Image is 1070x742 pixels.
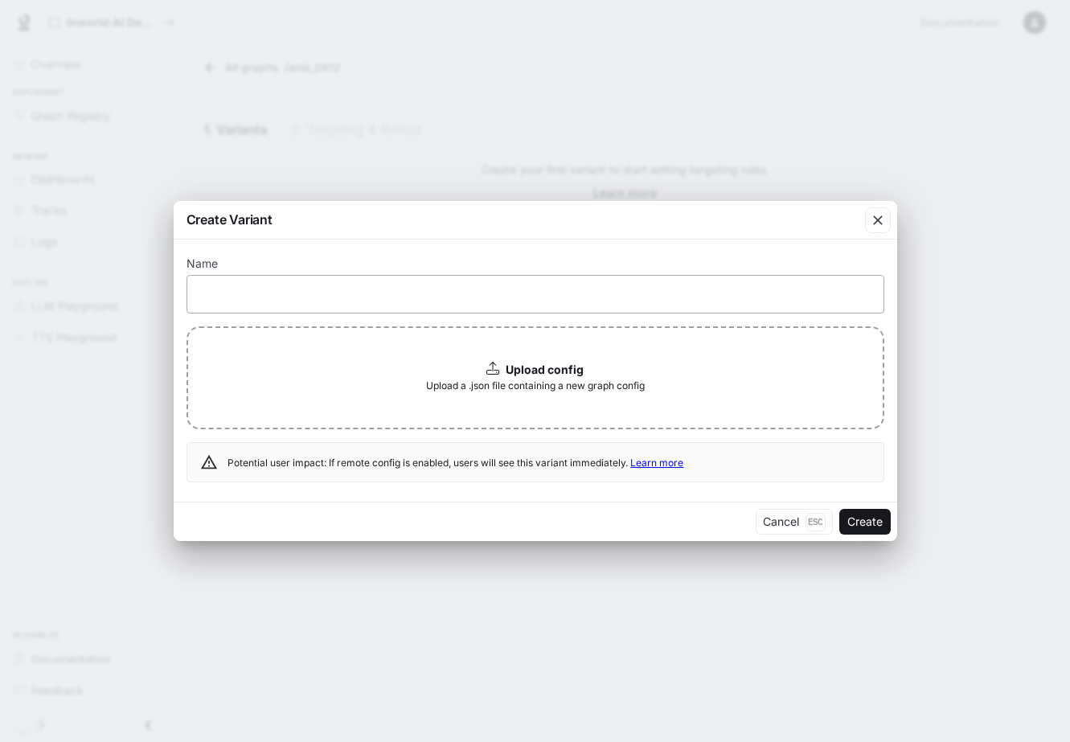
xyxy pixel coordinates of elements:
button: CancelEsc [756,509,833,535]
p: Create Variant [187,210,273,229]
p: Esc [806,513,826,531]
span: Potential user impact: If remote config is enabled, users will see this variant immediately. [228,457,683,469]
button: Create [839,509,891,535]
a: Learn more [630,457,683,469]
b: Upload config [506,363,584,376]
span: Upload a .json file containing a new graph config [426,378,645,394]
p: Name [187,258,218,269]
